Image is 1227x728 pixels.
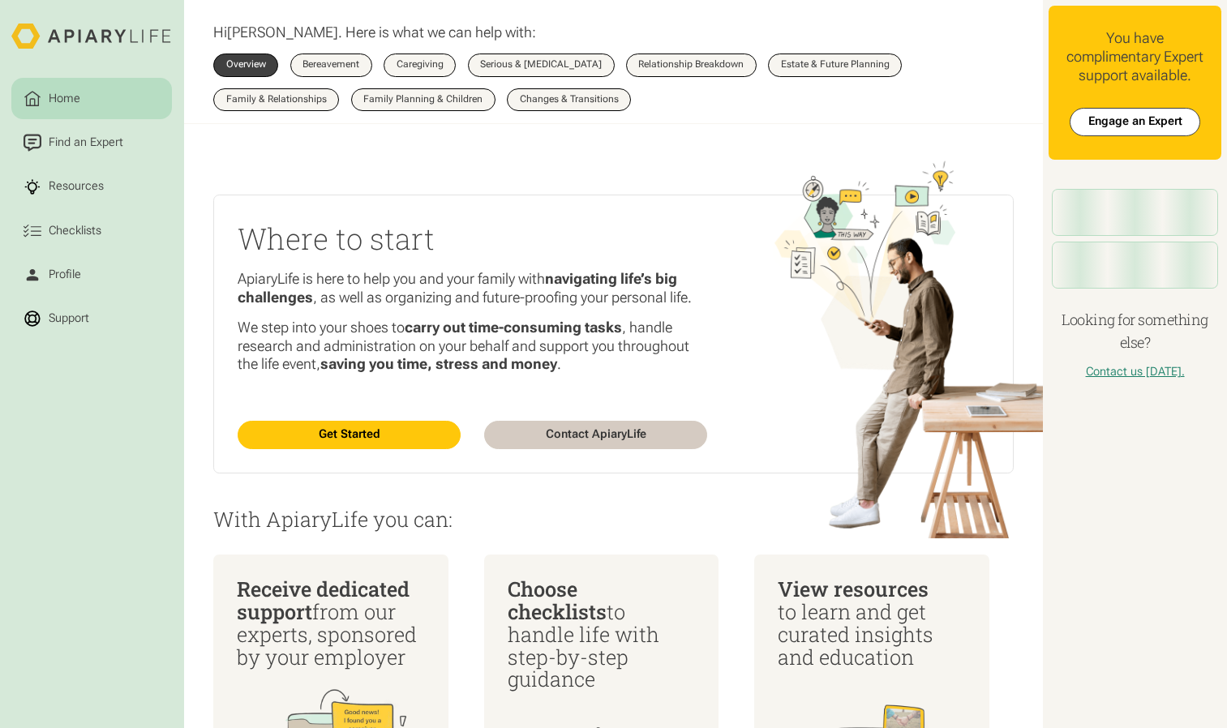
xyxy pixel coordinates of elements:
div: to handle life with step-by-step guidance [508,578,696,691]
span: View resources [778,575,929,602]
a: Contact ApiaryLife [484,421,707,449]
div: Support [45,310,92,328]
a: Relationship Breakdown [626,54,757,76]
a: Profile [11,255,172,296]
div: Find an Expert [45,134,126,152]
a: Support [11,298,172,340]
strong: navigating life’s big challenges [238,270,677,306]
strong: carry out time-consuming tasks [405,319,622,336]
div: Resources [45,178,106,196]
a: Engage an Expert [1070,108,1200,136]
div: Family & Relationships [226,95,327,105]
div: Changes & Transitions [520,95,619,105]
a: Changes & Transitions [507,88,631,111]
div: You have complimentary Expert support available. [1061,29,1210,84]
div: Serious & [MEDICAL_DATA] [480,60,602,70]
span: Choose checklists [508,575,607,625]
a: Family & Relationships [213,88,339,111]
strong: saving you time, stress and money [320,355,557,372]
div: Checklists [45,222,104,240]
div: Family Planning & Children [363,95,483,105]
a: Family Planning & Children [351,88,496,111]
div: from our experts, sponsored by your employer [237,578,425,669]
div: Profile [45,266,84,284]
a: Overview [213,54,278,76]
a: Get Started [238,421,461,449]
h2: Where to start [238,219,707,259]
div: Relationship Breakdown [638,60,744,70]
a: Find an Expert [11,122,172,164]
div: Bereavement [302,60,359,70]
span: [PERSON_NAME] [227,24,338,41]
p: We step into your shoes to , handle research and administration on your behalf and support you th... [238,319,707,374]
div: to learn and get curated insights and education [778,578,966,669]
a: Checklists [11,210,172,251]
div: Home [45,90,83,108]
a: Serious & [MEDICAL_DATA] [468,54,615,76]
a: Resources [11,166,172,208]
span: Receive dedicated support [237,575,410,625]
div: Estate & Future Planning [781,60,890,70]
a: Contact us [DATE]. [1086,365,1185,379]
a: Home [11,78,172,119]
p: Hi . Here is what we can help with: [213,24,536,42]
a: Caregiving [384,54,456,76]
p: ApiaryLife is here to help you and your family with , as well as organizing and future-proofing y... [238,270,707,306]
p: With ApiaryLife you can: [213,508,1014,531]
a: Estate & Future Planning [768,54,902,76]
h4: Looking for something else? [1049,309,1221,353]
a: Bereavement [290,54,372,76]
div: Caregiving [397,60,444,70]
